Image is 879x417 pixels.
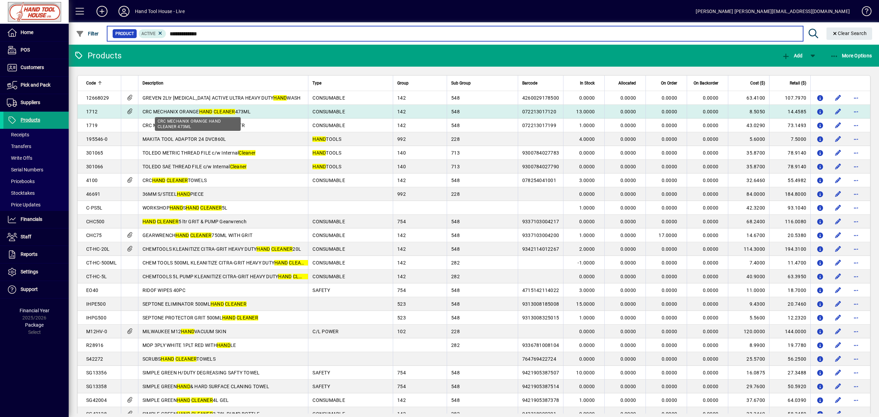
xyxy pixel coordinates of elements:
[3,246,69,263] a: Reports
[851,106,861,117] button: More options
[86,233,102,238] span: CHC75
[91,5,113,18] button: Add
[199,109,213,114] em: HAND
[157,219,179,224] em: CLEANER
[3,199,69,211] a: Price Updates
[167,178,188,183] em: CLEANER
[579,219,595,224] span: 0.0000
[312,150,326,156] em: HAND
[3,59,69,76] a: Customers
[659,233,677,238] span: 17.0000
[769,132,810,146] td: 7.5000
[833,106,844,117] button: Edit
[293,274,315,279] em: CLEANER
[451,164,460,169] span: 713
[769,215,810,228] td: 116.0080
[142,191,204,197] span: 36MM S/STEEL PIECE
[142,219,247,224] span: 5 ltr GRIT & PUMP Gearwrench
[769,119,810,132] td: 73.1493
[832,31,867,36] span: Clear Search
[620,136,636,142] span: 0.0000
[312,219,345,224] span: CONSUMABLE
[451,79,471,87] span: Sub Group
[833,353,844,364] button: Edit
[851,340,861,351] button: More options
[728,201,769,215] td: 42.3200
[833,244,844,255] button: Edit
[142,95,301,101] span: GREVEN 2Ltr [MEDICAL_DATA] ACTIVE ULTRA HEAVY DUTY WASH
[7,167,43,172] span: Serial Numbers
[7,132,29,137] span: Receipts
[833,161,844,172] button: Edit
[833,189,844,200] button: Edit
[135,6,185,17] div: Hand Tool House - Live
[142,109,251,114] span: CRC MECHANIX ORANGE 473ML
[3,42,69,59] a: POS
[851,175,861,186] button: More options
[155,117,241,131] div: CRC MECHANIX ORANGE HAND CLEANER 473ML
[833,257,844,268] button: Edit
[833,312,844,323] button: Edit
[142,260,310,266] span: CHEM TOOLS 500ML KLEANITIZE CITRA-GRIT HEAVY DUTY
[152,178,165,183] em: HAND
[728,215,769,228] td: 68.2400
[620,95,636,101] span: 0.0000
[851,353,861,364] button: More options
[703,136,719,142] span: 0.0000
[86,150,103,156] span: 301065
[662,178,677,183] span: 0.0000
[851,202,861,213] button: More options
[3,77,69,94] a: Pick and Pack
[278,274,292,279] em: HAND
[312,136,326,142] em: HAND
[662,136,677,142] span: 0.0000
[579,123,595,128] span: 1.0000
[451,109,460,114] span: 548
[86,109,98,114] span: 1712
[522,79,537,87] span: Barcode
[790,79,806,87] span: Retail ($)
[86,164,103,169] span: 301066
[579,164,595,169] span: 0.0000
[3,140,69,152] a: Transfers
[397,178,406,183] span: 142
[177,191,190,197] em: HAND
[650,79,683,87] div: On Order
[312,164,326,169] em: HAND
[703,191,719,197] span: 0.0000
[312,123,345,128] span: CONSUMABLE
[703,178,719,183] span: 0.0000
[579,191,595,197] span: 0.0000
[86,123,98,128] span: 1719
[451,219,460,224] span: 548
[728,146,769,160] td: 35.8700
[609,79,642,87] div: Allocated
[620,205,636,211] span: 0.0000
[696,6,850,17] div: [PERSON_NAME] [PERSON_NAME][EMAIL_ADDRESS][DOMAIN_NAME]
[662,260,677,266] span: 0.0000
[230,164,247,169] em: Cleaner
[851,271,861,282] button: More options
[769,173,810,187] td: 55.4982
[833,134,844,145] button: Edit
[769,270,810,283] td: 63.3950
[833,367,844,378] button: Edit
[76,31,99,36] span: Filter
[780,49,804,62] button: Add
[694,79,718,87] span: On Backorder
[3,129,69,140] a: Receipts
[7,202,41,207] span: Price Updates
[728,270,769,283] td: 40.9000
[522,150,559,156] span: 9300784027783
[142,205,228,211] span: WORKSHOP S 5L
[703,260,719,266] span: 0.0000
[397,95,406,101] span: 142
[769,105,810,119] td: 14.4585
[451,79,514,87] div: Sub Group
[273,95,287,101] em: HAND
[522,219,559,224] span: 9337103004217
[397,150,406,156] span: 140
[21,47,30,53] span: POS
[851,244,861,255] button: More options
[74,27,101,40] button: Filter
